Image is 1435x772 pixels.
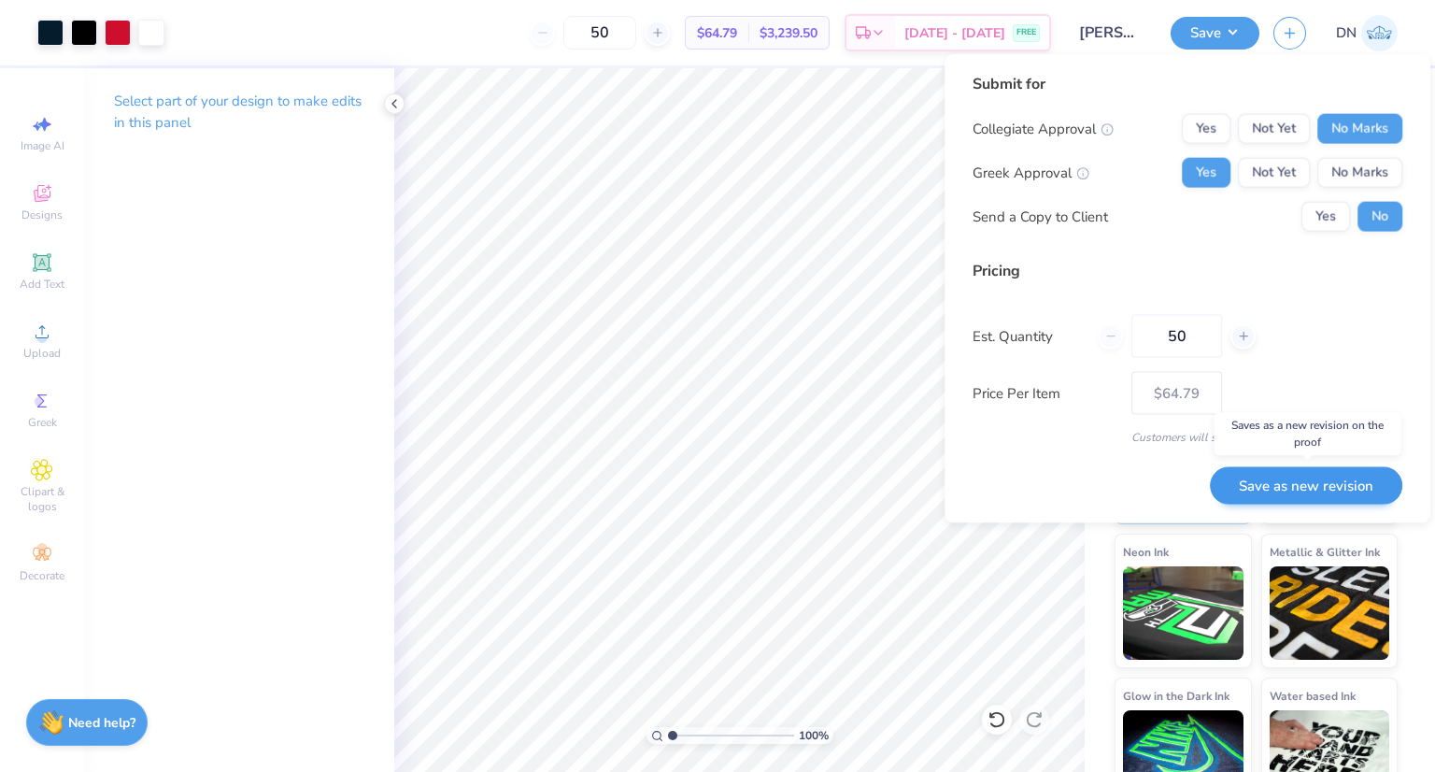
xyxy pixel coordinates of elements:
[1123,686,1229,706] span: Glow in the Dark Ink
[1270,542,1380,562] span: Metallic & Glitter Ink
[1215,412,1401,455] div: Saves as a new revision on the proof
[973,382,1117,404] label: Price Per Item
[21,138,64,153] span: Image AI
[20,568,64,583] span: Decorate
[1182,114,1230,144] button: Yes
[1016,26,1036,39] span: FREE
[1317,158,1402,188] button: No Marks
[1336,15,1398,51] a: DN
[1238,158,1310,188] button: Not Yet
[973,260,1402,282] div: Pricing
[973,206,1108,227] div: Send a Copy to Client
[973,429,1402,446] div: Customers will see this price on HQ.
[1123,566,1243,660] img: Neon Ink
[20,277,64,292] span: Add Text
[760,23,817,43] span: $3,239.50
[1123,542,1169,562] span: Neon Ink
[799,727,829,744] span: 100 %
[973,73,1402,95] div: Submit for
[1171,17,1259,50] button: Save
[114,91,364,134] p: Select part of your design to make edits in this panel
[1131,315,1222,358] input: – –
[973,325,1084,347] label: Est. Quantity
[904,23,1005,43] span: [DATE] - [DATE]
[697,23,737,43] span: $64.79
[1336,22,1357,44] span: DN
[23,346,61,361] span: Upload
[28,415,57,430] span: Greek
[1182,158,1230,188] button: Yes
[1317,114,1402,144] button: No Marks
[973,162,1089,183] div: Greek Approval
[563,16,636,50] input: – –
[1301,202,1350,232] button: Yes
[1361,15,1398,51] img: Danielle Newport
[1065,14,1157,51] input: Untitled Design
[1210,466,1402,504] button: Save as new revision
[9,484,75,514] span: Clipart & logos
[1238,114,1310,144] button: Not Yet
[68,714,135,732] strong: Need help?
[21,207,63,222] span: Designs
[973,118,1114,139] div: Collegiate Approval
[1270,686,1356,706] span: Water based Ink
[1270,566,1390,660] img: Metallic & Glitter Ink
[1357,202,1402,232] button: No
